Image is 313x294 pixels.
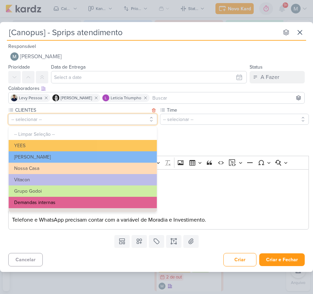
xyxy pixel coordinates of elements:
[20,52,62,61] span: [PERSON_NAME]
[52,94,59,101] img: Renata Brandão
[61,95,92,101] span: [PERSON_NAME]
[9,197,157,208] button: Demandas internas
[11,94,18,101] img: Levy Pessoa
[250,64,263,70] label: Status
[8,156,309,169] div: Editor toolbar
[261,73,279,81] div: A Fazer
[9,185,157,197] button: Grupo Godoi
[51,71,247,83] input: Select a date
[7,26,279,39] input: Kard Sem Título
[223,253,256,266] button: Criar
[8,85,305,92] div: Colaboradores
[151,94,303,102] input: Buscar
[111,95,141,101] span: Leticia Triumpho
[8,64,30,70] label: Prioridade
[8,114,157,125] button: -- selecionar --
[14,149,309,156] input: Texto sem título
[8,169,309,230] div: Editor editing area: main
[19,95,42,101] span: Levy Pessoa
[8,43,36,49] label: Responsável
[102,94,109,101] img: Leticia Triumpho
[9,174,157,185] button: Vitacon
[9,163,157,174] button: Nossa Casa
[9,140,157,151] button: YEES
[8,50,305,63] button: [PERSON_NAME]
[160,114,309,125] button: -- selecionar --
[14,107,150,114] label: CLIENTES
[259,253,305,266] button: Criar e Fechar
[9,151,157,163] button: [PERSON_NAME]
[12,174,305,224] p: - Telefone - WhatsApp - ⁠e-mail Telefone e WhatsApp precisam contar com a variável de Moradia e I...
[10,52,19,61] img: Mariana Amorim
[9,208,157,220] button: MPD
[51,64,85,70] label: Data de Entrega
[166,107,309,114] label: Time
[9,129,157,140] button: -- Limpar Seleção --
[8,253,43,266] button: Cancelar
[250,71,305,83] button: A Fazer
